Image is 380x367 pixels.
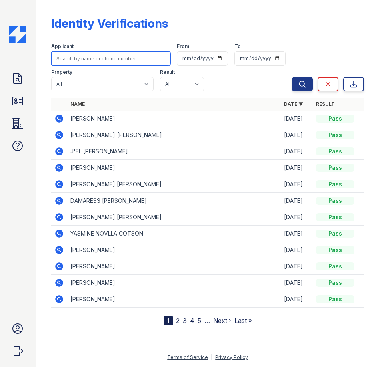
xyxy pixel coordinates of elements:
div: Pass [316,230,354,238]
label: Property [51,69,72,75]
a: Privacy Policy [215,354,248,360]
td: [PERSON_NAME]'[PERSON_NAME] [67,127,281,143]
label: Result [160,69,175,75]
a: Date ▼ [284,101,303,107]
td: [DATE] [281,226,313,242]
td: [DATE] [281,127,313,143]
td: J'EL [PERSON_NAME] [67,143,281,160]
div: Pass [316,295,354,303]
div: Pass [316,131,354,139]
td: [DATE] [281,176,313,193]
td: [PERSON_NAME] [67,258,281,275]
div: Pass [316,213,354,221]
td: DAMARESS [PERSON_NAME] [67,193,281,209]
div: Pass [316,147,354,155]
div: Pass [316,246,354,254]
td: [DATE] [281,258,313,275]
td: [DATE] [281,275,313,291]
label: To [234,43,241,50]
td: [PERSON_NAME] [67,291,281,308]
a: Result [316,101,335,107]
td: [PERSON_NAME] [67,111,281,127]
td: [PERSON_NAME] [PERSON_NAME] [67,209,281,226]
td: [DATE] [281,143,313,160]
a: 4 [190,317,194,325]
td: [DATE] [281,242,313,258]
a: Last » [234,317,252,325]
div: Pass [316,180,354,188]
td: [PERSON_NAME] [67,275,281,291]
td: [DATE] [281,111,313,127]
td: [DATE] [281,291,313,308]
a: Terms of Service [167,354,208,360]
td: [PERSON_NAME] [67,242,281,258]
div: Pass [316,115,354,123]
div: Pass [316,164,354,172]
div: Pass [316,262,354,270]
label: From [177,43,189,50]
td: [DATE] [281,160,313,176]
td: YASMINE NOVLLA COTSON [67,226,281,242]
td: [PERSON_NAME] [67,160,281,176]
span: … [204,316,210,325]
td: [DATE] [281,209,313,226]
a: Name [70,101,85,107]
td: [DATE] [281,193,313,209]
input: Search by name or phone number [51,51,170,66]
a: 2 [176,317,180,325]
a: Next › [213,317,231,325]
a: 3 [183,317,187,325]
div: Identity Verifications [51,16,168,30]
div: Pass [316,279,354,287]
div: 1 [164,316,173,325]
a: 5 [198,317,201,325]
label: Applicant [51,43,74,50]
img: CE_Icon_Blue-c292c112584629df590d857e76928e9f676e5b41ef8f769ba2f05ee15b207248.png [9,26,26,43]
td: [PERSON_NAME] [PERSON_NAME] [67,176,281,193]
div: Pass [316,197,354,205]
div: | [211,354,212,360]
